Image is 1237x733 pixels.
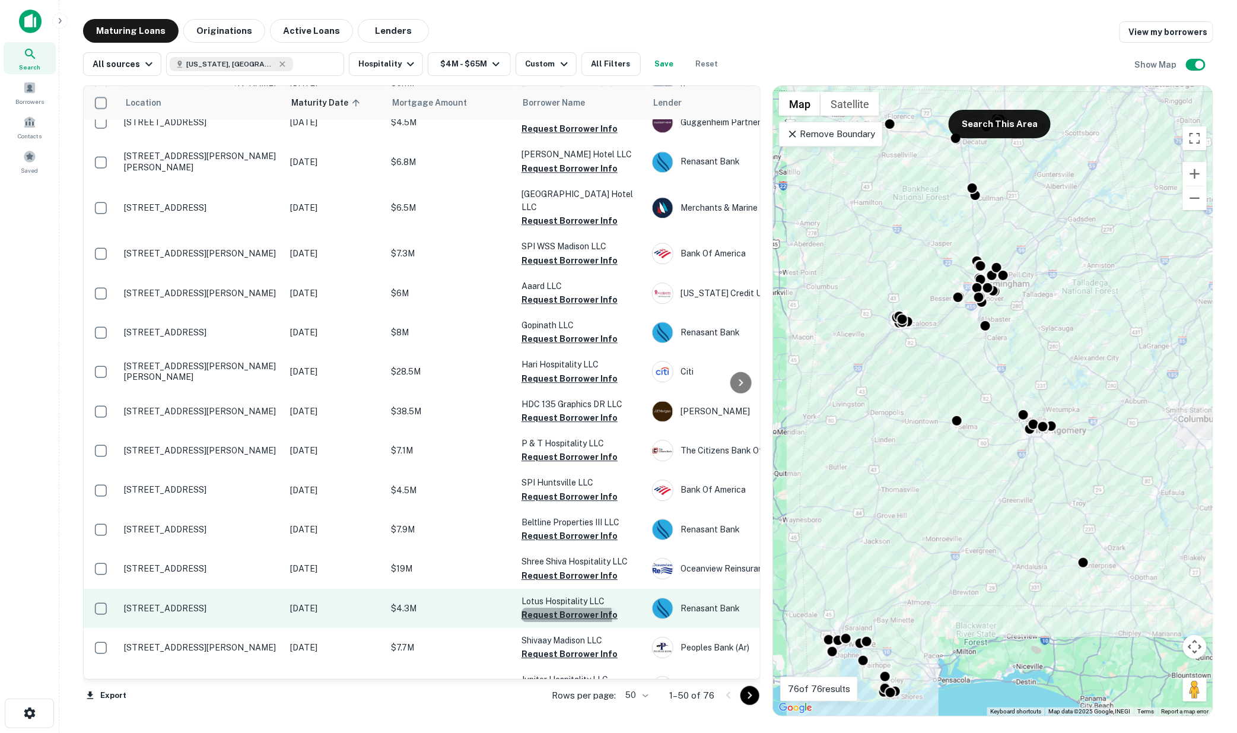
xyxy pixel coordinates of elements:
[290,365,379,378] p: [DATE]
[521,411,618,425] button: Request Borrower Info
[83,19,179,43] button: Maturing Loans
[391,247,510,260] p: $7.3M
[521,358,640,371] p: Hari Hospitality LLC
[949,110,1051,138] button: Search This Area
[653,152,673,172] img: picture
[118,86,284,119] th: Location
[270,19,353,43] button: Active Loans
[1135,58,1179,71] h6: Show Map
[773,86,1213,716] div: 0 0
[4,145,56,177] a: Saved
[428,52,511,76] button: $4M - $65M
[290,156,379,169] p: [DATE]
[21,166,39,175] span: Saved
[290,326,379,339] p: [DATE]
[521,516,640,529] p: Beltline Properties III LLC
[349,52,423,76] button: Hospitality
[1183,186,1207,210] button: Zoom out
[776,700,815,716] img: Google
[124,202,278,213] p: [STREET_ADDRESS]
[521,490,618,504] button: Request Borrower Info
[1183,162,1207,186] button: Zoom in
[652,112,830,133] div: Guggenheim Partners
[521,673,640,686] p: Jupiter Hospitality LLC
[652,243,830,264] div: Bank Of America
[521,608,618,622] button: Request Borrower Info
[521,332,618,346] button: Request Borrower Info
[652,598,830,619] div: Renasant Bank
[358,19,429,43] button: Lenders
[653,198,673,218] img: picture
[124,117,278,128] p: [STREET_ADDRESS]
[821,92,879,116] button: Show satellite imagery
[521,372,618,386] button: Request Borrower Info
[290,562,379,575] p: [DATE]
[290,405,379,418] p: [DATE]
[290,247,379,260] p: [DATE]
[290,523,379,536] p: [DATE]
[4,77,56,109] a: Borrowers
[284,86,385,119] th: Maturity Date
[124,445,278,456] p: [STREET_ADDRESS][PERSON_NAME]
[787,127,875,141] p: Remove Boundary
[290,602,379,615] p: [DATE]
[125,96,161,110] span: Location
[391,444,510,457] p: $7.1M
[391,405,510,418] p: $38.5M
[652,440,830,461] div: The Citizens Bank Of Philadelphia
[521,319,640,332] p: Gopinath LLC
[653,96,682,110] span: Lender
[291,96,364,110] span: Maturity Date
[19,9,42,33] img: capitalize-icon.png
[653,480,673,500] img: picture
[19,62,40,72] span: Search
[290,201,379,214] p: [DATE]
[525,57,571,71] div: Custom
[521,555,640,568] p: Shree Shiva Hospitality LLC
[652,480,830,501] div: Bank Of America
[653,637,673,658] img: picture
[621,687,650,704] div: 50
[4,111,56,143] a: Contacts
[83,687,129,705] button: Export
[646,86,836,119] th: Lender
[521,293,618,307] button: Request Borrower Info
[669,688,714,703] p: 1–50 of 76
[1178,638,1237,695] iframe: Chat Widget
[521,240,640,253] p: SPI WSS Madison LLC
[124,603,278,614] p: [STREET_ADDRESS]
[391,116,510,129] p: $4.5M
[18,131,42,141] span: Contacts
[688,52,726,76] button: Reset
[521,529,618,543] button: Request Borrower Info
[124,361,278,382] p: [STREET_ADDRESS][PERSON_NAME][PERSON_NAME]
[652,197,830,218] div: Merchants & Marine Bank
[391,365,510,378] p: $28.5M
[521,634,640,647] p: Shivaay Madison LLC
[652,676,830,697] div: Redstone Federal Credit Union
[124,484,278,495] p: [STREET_ADDRESS]
[521,122,618,136] button: Request Borrower Info
[124,248,278,259] p: [STREET_ADDRESS][PERSON_NAME]
[788,682,850,696] p: 76 of 76 results
[124,642,278,653] p: [STREET_ADDRESS][PERSON_NAME]
[653,361,673,382] img: picture
[15,97,44,106] span: Borrowers
[652,322,830,343] div: Renasant Bank
[391,562,510,575] p: $19M
[290,484,379,497] p: [DATE]
[83,52,161,76] button: All sources
[521,214,618,228] button: Request Borrower Info
[1048,708,1131,715] span: Map data ©2025 Google, INEGI
[385,86,516,119] th: Mortgage Amount
[1120,21,1213,43] a: View my borrowers
[521,148,640,161] p: [PERSON_NAME] Hotel LLC
[391,201,510,214] p: $6.5M
[652,519,830,540] div: Renasant Bank
[124,524,278,535] p: [STREET_ADDRESS]
[740,686,759,705] button: Go to next page
[290,116,379,129] p: [DATE]
[653,559,673,579] img: picture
